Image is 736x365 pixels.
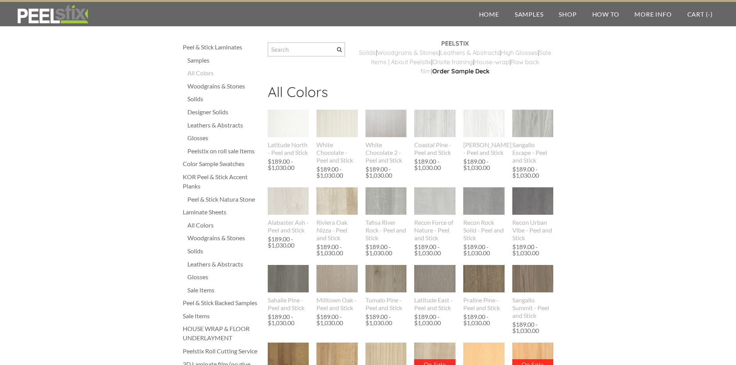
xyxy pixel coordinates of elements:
[268,265,309,311] a: Sahalie Pine - Peel and Stick
[365,97,407,150] img: s832171791223022656_p793_i1_w640.jpeg
[268,296,309,312] div: Sahalie Pine - Peel and Stick
[268,158,307,171] div: $189.00 - $1,030.00
[187,121,260,130] a: Leathers & Abstracts
[414,97,456,150] img: s832171791223022656_p847_i1_w716.png
[268,141,309,156] div: Latitude North - Peel and Stick
[414,265,456,292] img: s832171791223022656_p580_i1_w400.jpeg
[365,252,407,306] img: s832171791223022656_p767_i6_w640.jpeg
[187,133,260,143] a: Glosses
[496,49,500,56] a: s
[365,265,407,311] a: Tumalo Pine - Peel and Stick
[268,236,307,248] div: $189.00 - $1,030.00
[512,110,554,164] a: Sangallo Escape - Peel and Stick
[463,110,505,156] a: [PERSON_NAME] - Peel and Stick
[359,49,376,56] a: ​Solids
[337,47,342,52] span: Search
[463,219,505,242] div: Recon Rock Solid - Peel and Stick
[316,296,358,312] div: Milltown Oak - Peel and Stick
[471,2,507,26] a: Home
[316,187,358,215] img: s832171791223022656_p691_i2_w640.jpeg
[501,49,538,56] a: High Glosses
[441,39,469,47] strong: PEELSTIX
[183,324,260,343] a: HOUSE WRAP & FLOOR UNDERLAYMENT
[463,244,503,256] div: $189.00 - $1,030.00
[680,2,721,26] a: Cart (-)
[183,346,260,356] a: Peelstix Roll Cutting Service
[365,187,407,215] img: s832171791223022656_p644_i1_w307.jpeg
[474,58,510,66] a: House-wrap
[183,207,260,217] a: Laminate Sheets
[187,94,260,104] div: Solids
[551,2,584,26] a: Shop
[268,219,309,234] div: Alabaster Ash - Peel and Stick
[627,2,679,26] a: More Info
[183,172,260,191] a: KOR Peel & Stick Accent Planks
[268,110,309,156] a: Latitude North - Peel and Stick
[432,58,473,66] a: Onsite training
[512,187,554,241] a: Recon Urban Vibe - Peel and Stick
[268,314,307,326] div: $189.00 - $1,030.00
[512,244,552,256] div: $189.00 - $1,030.00
[365,244,405,256] div: $189.00 - $1,030.00
[187,107,260,117] a: Designer Solids
[316,110,358,164] a: White Chocolate - Peel and Stick
[187,233,260,243] a: Woodgrains & Stones
[316,110,358,137] img: s832171791223022656_p588_i1_w400.jpeg
[463,141,505,156] div: [PERSON_NAME] - Peel and Stick
[365,296,407,312] div: Tumalo Pine - Peel and Stick
[414,296,456,312] div: Latitude East - Peel and Stick
[365,219,407,242] div: Tafisa River Rock - Peel and Stick
[365,166,405,178] div: $189.00 - $1,030.00
[414,110,456,156] a: Coastal Pine - Peel and Stick
[432,67,490,75] a: Order Sample Deck
[512,141,554,164] div: Sangallo Escape - Peel and Stick
[183,311,260,321] a: Sale Items
[414,187,456,241] a: Recon Force of Nature - Peel and Stick
[463,265,505,311] a: Praline Pine - Peel and Stick
[187,272,260,282] a: Glosses
[187,221,260,230] div: All Colors
[512,265,554,319] a: Sangallo Summit - Peel and Stick
[357,39,554,83] div: | | | | | | | |
[316,314,356,326] div: $189.00 - $1,030.00
[187,81,260,91] a: Woodgrains & Stones
[187,260,260,269] a: Leathers & Abstracts
[316,166,356,178] div: $189.00 - $1,030.00
[365,141,407,164] div: White Chocolate 2 - Peel and Stick
[187,246,260,256] a: Solids
[414,244,454,256] div: $189.00 - $1,030.00
[512,166,552,178] div: $189.00 - $1,030.00
[183,159,260,168] a: Color Sample Swatches
[512,296,554,319] div: Sangallo Summit - Peel and Stick
[463,158,503,171] div: $189.00 - $1,030.00
[187,195,260,204] a: Peel & Stick Natura Stone
[463,179,505,224] img: s832171791223022656_p891_i1_w1536.jpeg
[414,158,454,171] div: $189.00 - $1,030.00
[436,49,439,56] a: s
[512,252,554,306] img: s832171791223022656_p782_i1_w640.jpeg
[187,56,260,65] div: Samples
[187,285,260,295] a: Sale Items
[463,96,505,151] img: s832171791223022656_p841_i1_w690.png
[708,10,711,18] span: -
[507,2,551,26] a: Samples
[183,298,260,307] a: Peel & Stick Backed Samples
[15,5,90,24] img: REFACE SUPPLIES
[512,97,554,150] img: s832171791223022656_p779_i1_w640.jpeg
[183,42,260,52] a: Peel & Stick Laminates
[316,187,358,241] a: Riviera Oak Nizza - Peel and Stick
[268,83,554,106] h2: All Colors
